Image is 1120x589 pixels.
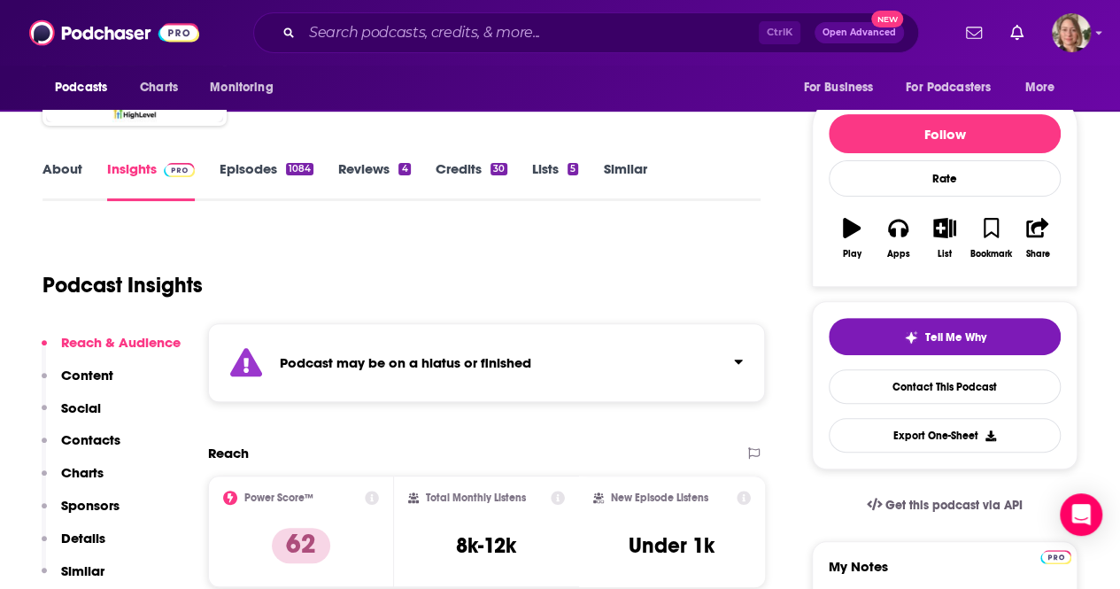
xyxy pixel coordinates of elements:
div: Open Intercom Messenger [1060,493,1102,536]
span: Charts [140,75,178,100]
div: 1084 [286,163,313,175]
a: Pro website [1040,547,1071,564]
button: Apps [875,206,921,270]
h2: Total Monthly Listens [426,492,526,504]
span: Get this podcast via API [885,498,1023,513]
label: My Notes [829,558,1061,589]
h2: Power Score™ [244,492,313,504]
button: open menu [197,71,296,105]
span: Podcasts [55,75,107,100]
span: Ctrl K [759,21,800,44]
div: Bookmark [970,249,1012,260]
button: Play [829,206,875,270]
div: 4 [398,163,410,175]
a: About [42,160,82,201]
div: Share [1025,249,1049,260]
button: Export One-Sheet [829,418,1061,453]
a: Episodes1084 [220,160,313,201]
strong: Podcast may be on a hiatus or finished [280,354,531,371]
a: Lists5 [532,160,578,201]
button: Open AdvancedNew [815,22,904,43]
button: open menu [42,71,130,105]
a: InsightsPodchaser Pro [107,160,195,201]
span: Monitoring [210,75,273,100]
div: Search podcasts, credits, & more... [253,12,919,53]
span: Logged in as AriFortierPr [1052,13,1091,52]
button: Bookmark [968,206,1014,270]
h2: Reach [208,445,249,461]
p: Reach & Audience [61,334,181,351]
a: Charts [128,71,189,105]
p: Details [61,530,105,546]
a: Show notifications dropdown [1003,18,1031,48]
span: New [871,11,903,27]
button: Content [42,367,113,399]
button: open menu [791,71,895,105]
p: Contacts [61,431,120,448]
p: Social [61,399,101,416]
input: Search podcasts, credits, & more... [302,19,759,47]
a: Show notifications dropdown [959,18,989,48]
img: Podchaser - Follow, Share and Rate Podcasts [29,16,199,50]
a: Reviews4 [338,160,410,201]
div: 30 [490,163,507,175]
span: For Podcasters [906,75,991,100]
h3: Under 1k [629,532,714,559]
h3: 8k-12k [456,532,516,559]
span: Open Advanced [823,28,896,37]
button: Reach & Audience [42,334,181,367]
button: Show profile menu [1052,13,1091,52]
div: Rate [829,160,1061,197]
section: Click to expand status details [208,323,765,402]
div: Play [843,249,861,260]
button: open menu [894,71,1016,105]
a: Similar [603,160,646,201]
img: Podchaser Pro [1040,550,1071,564]
button: open menu [1013,71,1078,105]
span: For Business [803,75,873,100]
span: More [1025,75,1055,100]
button: tell me why sparkleTell Me Why [829,318,1061,355]
p: Sponsors [61,497,120,514]
img: Podchaser Pro [164,163,195,177]
div: List [938,249,952,260]
p: Content [61,367,113,384]
div: Apps [887,249,910,260]
button: Charts [42,464,104,497]
p: Charts [61,464,104,481]
a: Get this podcast via API [853,484,1037,527]
p: Similar [61,562,104,579]
div: 5 [568,163,578,175]
a: Contact This Podcast [829,369,1061,404]
button: List [922,206,968,270]
button: Contacts [42,431,120,464]
button: Sponsors [42,497,120,530]
h2: New Episode Listens [611,492,708,504]
h1: Podcast Insights [42,272,203,298]
button: Details [42,530,105,562]
img: tell me why sparkle [904,330,918,345]
img: User Profile [1052,13,1091,52]
a: Credits30 [436,160,507,201]
button: Follow [829,114,1061,153]
button: Share [1015,206,1061,270]
p: 62 [272,528,330,563]
span: Tell Me Why [925,330,986,345]
button: Social [42,399,101,432]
